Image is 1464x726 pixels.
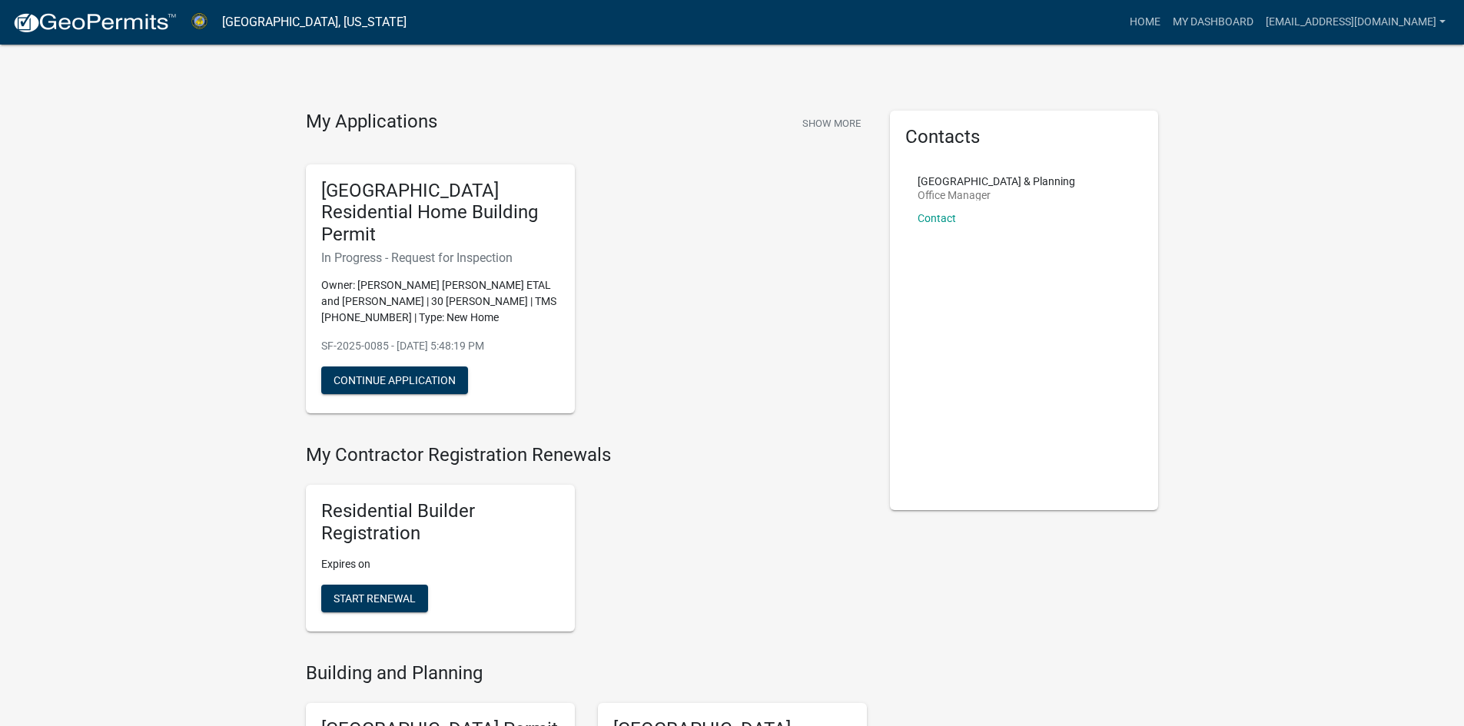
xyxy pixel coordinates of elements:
p: [GEOGRAPHIC_DATA] & Planning [918,176,1075,187]
h5: Contacts [905,126,1144,148]
a: Home [1124,8,1167,37]
a: [EMAIL_ADDRESS][DOMAIN_NAME] [1260,8,1452,37]
img: Abbeville County, South Carolina [189,12,210,32]
h5: [GEOGRAPHIC_DATA] Residential Home Building Permit [321,180,559,246]
h6: In Progress - Request for Inspection [321,250,559,265]
a: Contact [918,212,956,224]
p: Owner: [PERSON_NAME] [PERSON_NAME] ETAL and [PERSON_NAME] | 30 [PERSON_NAME] | TMS [PHONE_NUMBER]... [321,277,559,326]
wm-registration-list-section: My Contractor Registration Renewals [306,444,867,644]
p: SF-2025-0085 - [DATE] 5:48:19 PM [321,338,559,354]
span: Start Renewal [334,592,416,605]
h4: My Applications [306,111,437,134]
p: Expires on [321,556,559,572]
button: Show More [796,111,867,136]
h4: Building and Planning [306,662,867,685]
h5: Residential Builder Registration [321,500,559,545]
a: My Dashboard [1167,8,1260,37]
button: Start Renewal [321,585,428,612]
p: Office Manager [918,190,1075,201]
h4: My Contractor Registration Renewals [306,444,867,466]
button: Continue Application [321,366,468,394]
a: [GEOGRAPHIC_DATA], [US_STATE] [222,9,407,35]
